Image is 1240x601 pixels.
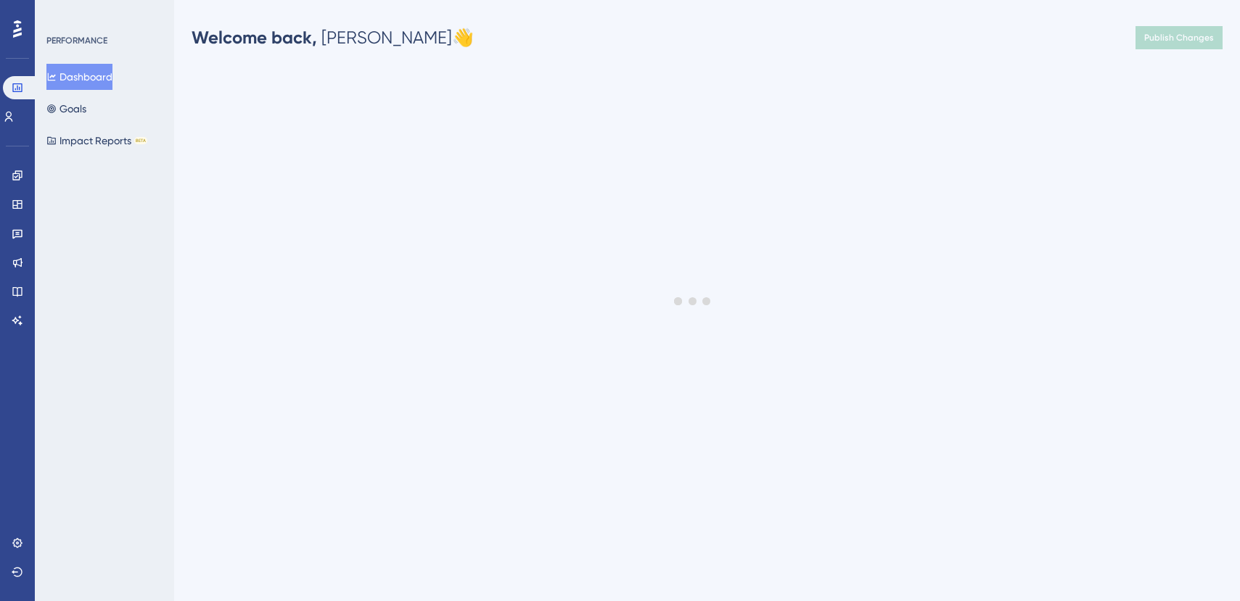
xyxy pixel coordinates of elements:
[46,35,107,46] div: PERFORMANCE
[46,64,112,90] button: Dashboard
[192,26,474,49] div: [PERSON_NAME] 👋
[46,96,86,122] button: Goals
[1136,26,1223,49] button: Publish Changes
[1144,32,1214,43] span: Publish Changes
[134,137,147,144] div: BETA
[46,128,147,154] button: Impact ReportsBETA
[192,27,317,48] span: Welcome back,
